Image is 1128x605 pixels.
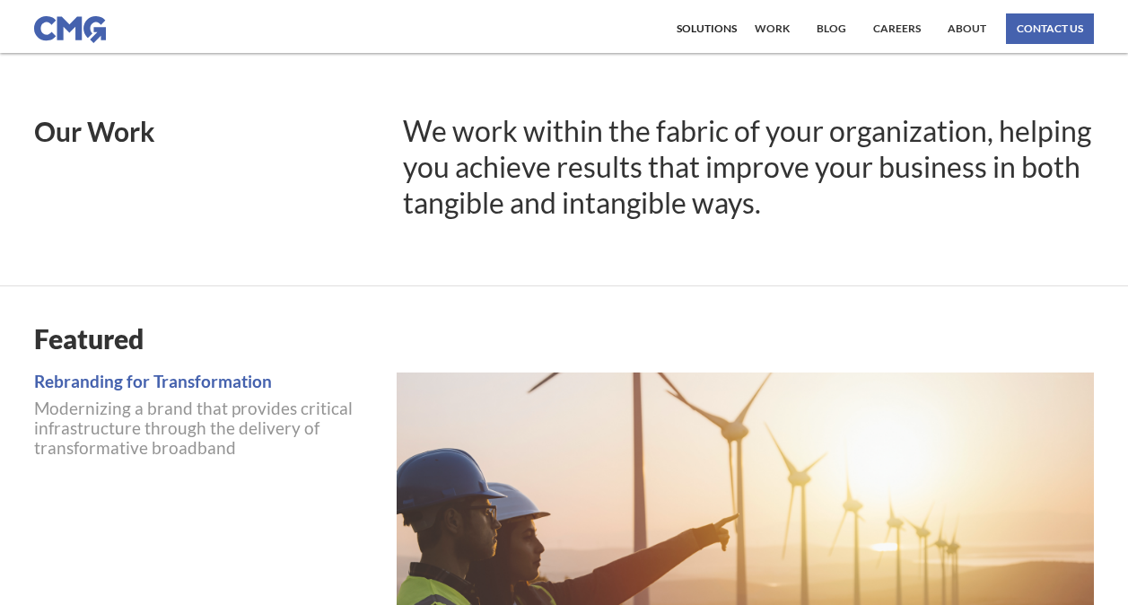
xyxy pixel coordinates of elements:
[943,13,991,44] a: About
[750,13,794,44] a: work
[34,399,379,458] p: Modernizing a brand that provides critical infrastructure through the delivery of transformative ...
[1017,23,1083,34] div: contact us
[34,322,1095,355] h1: Featured
[403,113,1094,221] h1: We work within the fabric of your organization, helping you achieve results that improve your bus...
[812,13,851,44] a: Blog
[34,118,380,145] h1: Our Work
[34,16,106,43] img: CMG logo in blue.
[869,13,925,44] a: Careers
[34,373,379,390] a: Rebranding for Transformation
[677,23,737,34] div: Solutions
